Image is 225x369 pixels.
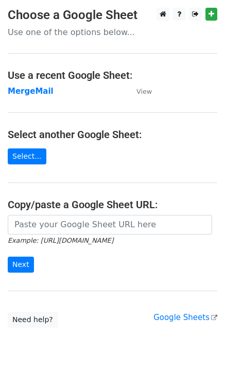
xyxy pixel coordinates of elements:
h4: Copy/paste a Google Sheet URL: [8,198,217,211]
a: Need help? [8,312,58,328]
h4: Use a recent Google Sheet: [8,69,217,81]
a: Select... [8,148,46,164]
a: Google Sheets [153,313,217,322]
a: View [126,87,152,96]
small: View [136,88,152,95]
input: Next [8,257,34,273]
h3: Choose a Google Sheet [8,8,217,23]
small: Example: [URL][DOMAIN_NAME] [8,237,113,244]
input: Paste your Google Sheet URL here [8,215,212,234]
a: MergeMail [8,87,54,96]
h4: Select another Google Sheet: [8,128,217,141]
p: Use one of the options below... [8,27,217,38]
